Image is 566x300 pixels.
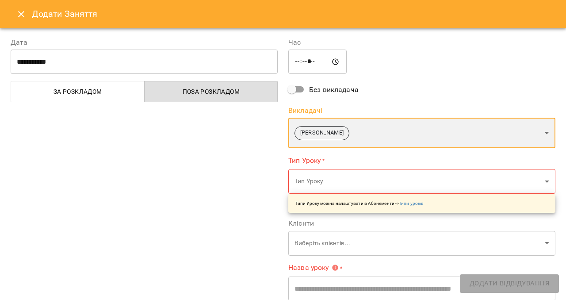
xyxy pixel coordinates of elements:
[295,200,424,207] p: Типи Уроку можна налаштувати в Абонементи ->
[288,169,555,194] div: Тип Уроку
[295,129,349,137] span: [PERSON_NAME]
[11,81,145,102] button: За розкладом
[150,86,273,97] span: Поза розкладом
[309,85,359,95] span: Без викладача
[144,81,278,102] button: Поза розкладом
[288,155,555,165] label: Тип Уроку
[11,39,278,46] label: Дата
[288,220,555,227] label: Клієнти
[288,118,555,148] div: [PERSON_NAME]
[11,4,32,25] button: Close
[399,201,424,206] a: Типи уроків
[332,264,339,271] svg: Вкажіть назву уроку або виберіть клієнтів
[16,86,139,97] span: За розкладом
[294,177,541,186] p: Тип Уроку
[288,107,555,114] label: Викладачі
[32,7,555,21] h6: Додати Заняття
[288,39,555,46] label: Час
[288,264,339,271] span: Назва уроку
[288,231,555,256] div: Виберіть клієнтів...
[294,239,541,248] p: Виберіть клієнтів...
